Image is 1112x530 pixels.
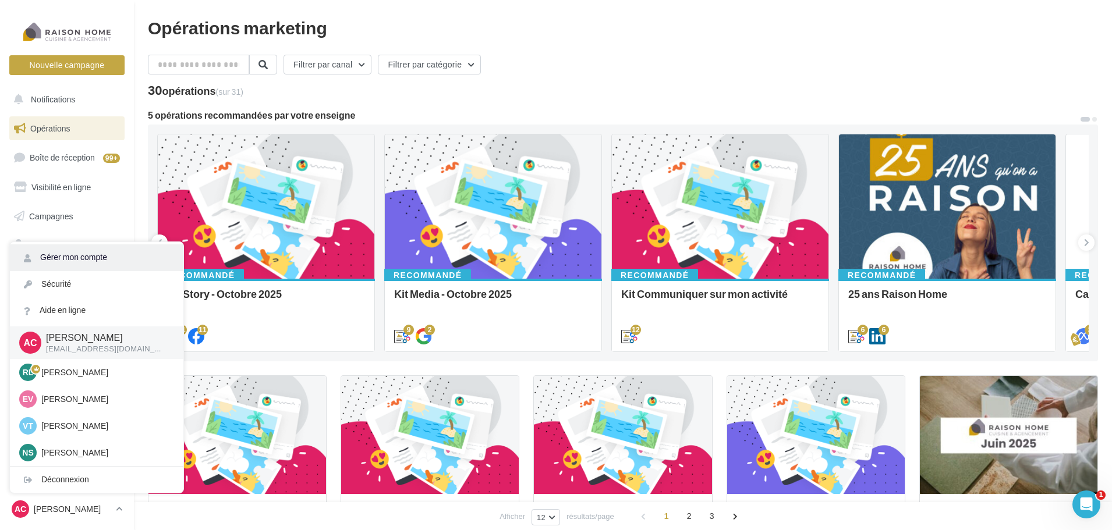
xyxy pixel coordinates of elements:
a: Gérer mon compte [10,244,183,271]
span: EV [23,393,34,405]
button: Filtrer par canal [284,55,371,74]
button: Filtrer par catégorie [378,55,481,74]
div: 6 [858,325,868,335]
p: [PERSON_NAME] [41,367,169,378]
button: Notifications [7,87,122,112]
span: VT [23,420,33,432]
span: Afficher [500,511,525,522]
span: Visibilité en ligne [31,182,91,192]
span: Notifications [31,94,75,104]
iframe: Intercom live chat [1072,490,1100,518]
span: NS [22,447,33,458]
div: 6 [879,325,889,335]
p: [PERSON_NAME] [41,447,169,458]
div: Recommandé [157,269,244,282]
a: Calendrier [7,291,127,315]
span: RL [23,367,34,378]
div: Déconnexion [10,467,183,493]
div: Kit Story - Octobre 2025 [167,288,365,311]
p: [PERSON_NAME] [41,420,169,432]
div: Opérations marketing [148,19,1098,36]
div: 30 [148,84,243,97]
span: Boîte de réception [30,152,95,162]
div: Recommandé [611,269,698,282]
p: [PERSON_NAME] [41,393,169,405]
button: 12 [532,509,560,525]
span: AC [23,336,37,349]
span: Campagnes [29,211,73,220]
div: Kit Communiquer sur mon activité [621,288,819,311]
div: 25 ans Raison Home [848,288,1046,311]
div: Recommandé [838,269,925,282]
span: Opérations [30,123,70,133]
div: 12 [631,325,641,335]
span: 1 [1096,490,1106,500]
a: Boîte de réception99+ [7,145,127,170]
span: 2 [680,507,699,525]
a: Aide en ligne [10,297,183,323]
span: (sur 31) [216,87,243,97]
span: 1 [657,507,676,525]
button: Nouvelle campagne [9,55,125,75]
p: [EMAIL_ADDRESS][DOMAIN_NAME] [46,344,165,354]
span: 3 [703,507,721,525]
a: Médiathèque [7,262,127,286]
span: AC [15,503,26,515]
div: 2 [424,325,435,335]
p: [PERSON_NAME] [46,331,165,344]
div: 5 opérations recommandées par votre enseigne [148,111,1079,120]
div: Recommandé [384,269,471,282]
a: Visibilité en ligne [7,175,127,200]
div: opérations [162,86,243,96]
a: Contacts [7,233,127,257]
a: Opérations [7,116,127,141]
div: 9 [403,325,414,335]
div: 99+ [103,154,120,163]
a: AC [PERSON_NAME] [9,498,125,520]
div: 3 [1085,325,1095,335]
span: résultats/page [566,511,614,522]
p: [PERSON_NAME] [34,503,111,515]
div: 11 [197,325,208,335]
a: Sécurité [10,271,183,297]
div: Kit Media - Octobre 2025 [394,288,592,311]
span: 12 [537,513,546,522]
span: Contacts [29,240,61,250]
a: Campagnes [7,204,127,229]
